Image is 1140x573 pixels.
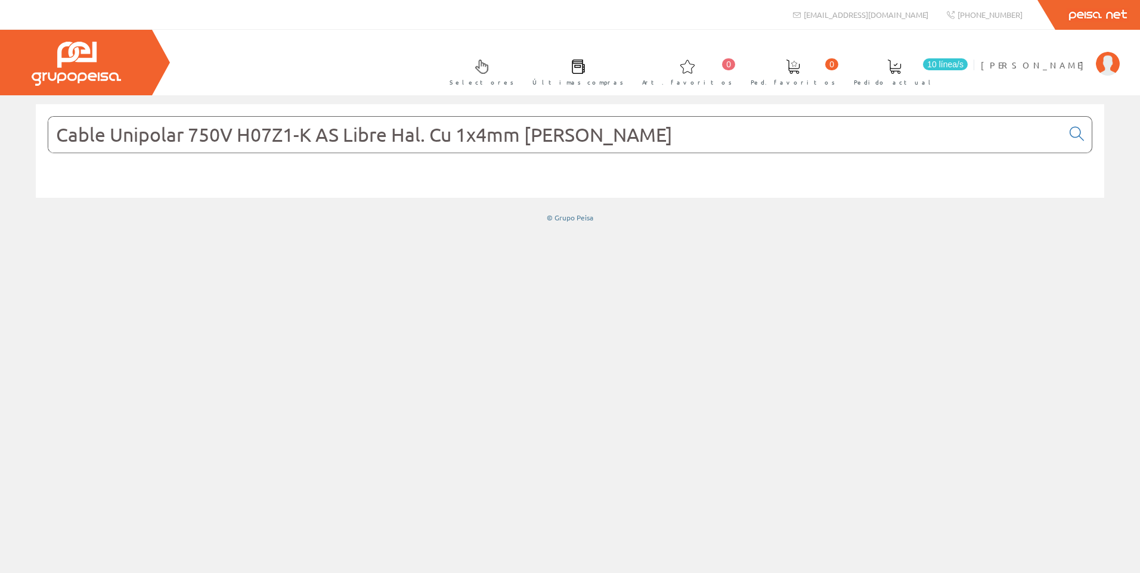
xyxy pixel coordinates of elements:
[981,49,1120,61] a: [PERSON_NAME]
[842,49,971,93] a: 10 línea/s Pedido actual
[642,76,732,88] span: Art. favoritos
[825,58,838,70] span: 0
[532,76,624,88] span: Últimas compras
[751,76,835,88] span: Ped. favoritos
[923,58,968,70] span: 10 línea/s
[958,10,1023,20] span: [PHONE_NUMBER]
[32,42,121,86] img: Grupo Peisa
[521,49,630,93] a: Últimas compras
[981,59,1090,71] span: [PERSON_NAME]
[804,10,928,20] span: [EMAIL_ADDRESS][DOMAIN_NAME]
[438,49,520,93] a: Selectores
[854,76,935,88] span: Pedido actual
[722,58,735,70] span: 0
[450,76,514,88] span: Selectores
[36,213,1104,223] div: © Grupo Peisa
[48,117,1062,152] input: Buscar...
